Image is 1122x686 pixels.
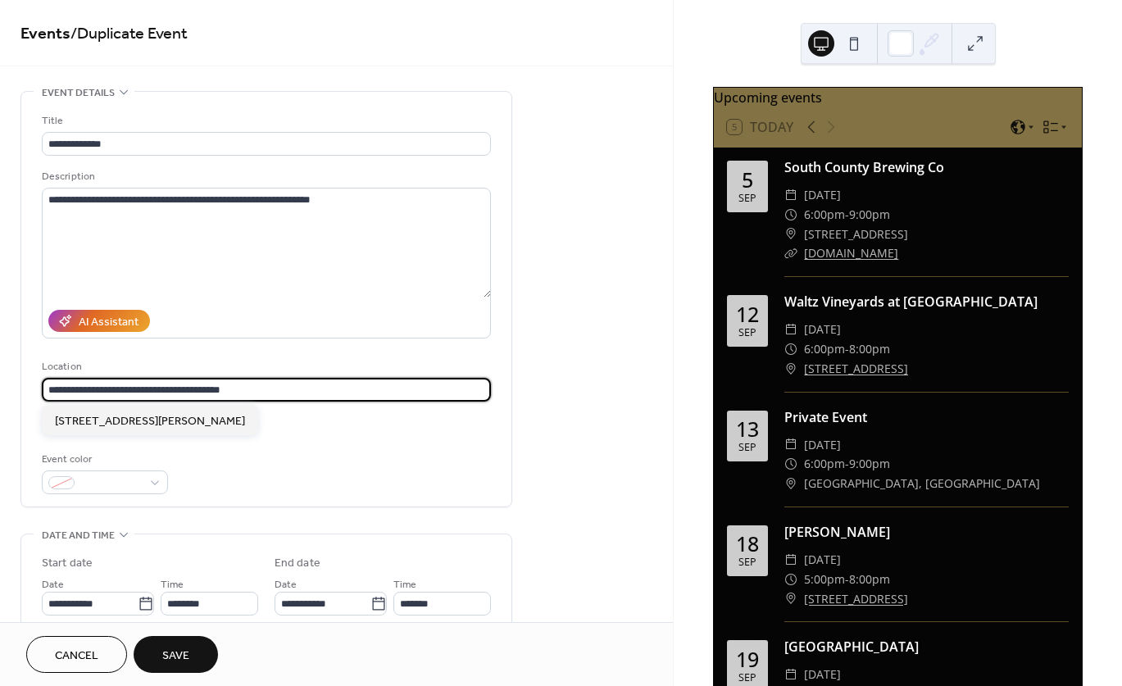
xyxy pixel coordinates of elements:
[393,576,416,593] span: Time
[42,84,115,102] span: Event details
[714,88,1082,107] div: Upcoming events
[134,636,218,673] button: Save
[275,555,320,572] div: End date
[849,205,890,225] span: 9:00pm
[738,443,756,453] div: Sep
[20,18,70,50] a: Events
[42,555,93,572] div: Start date
[784,339,797,359] div: ​
[784,243,797,263] div: ​
[736,419,759,439] div: 13
[55,413,245,430] span: [STREET_ADDRESS][PERSON_NAME]
[738,673,756,684] div: Sep
[804,339,845,359] span: 6:00pm
[784,185,797,205] div: ​
[42,451,165,468] div: Event color
[784,435,797,455] div: ​
[804,665,841,684] span: [DATE]
[738,557,756,568] div: Sep
[79,314,139,331] div: AI Assistant
[804,320,841,339] span: [DATE]
[845,454,849,474] span: -
[849,570,890,589] span: 8:00pm
[845,339,849,359] span: -
[804,225,908,244] span: [STREET_ADDRESS]
[849,339,890,359] span: 8:00pm
[784,407,1069,427] div: Private Event
[804,185,841,205] span: [DATE]
[738,328,756,338] div: Sep
[42,576,64,593] span: Date
[162,647,189,665] span: Save
[742,170,753,190] div: 5
[736,534,759,554] div: 18
[26,636,127,673] button: Cancel
[804,550,841,570] span: [DATE]
[784,589,797,609] div: ​
[804,474,1040,493] span: [GEOGRAPHIC_DATA], [GEOGRAPHIC_DATA]
[845,570,849,589] span: -
[275,576,297,593] span: Date
[784,665,797,684] div: ​
[784,550,797,570] div: ​
[784,292,1069,311] div: Waltz Vineyards at [GEOGRAPHIC_DATA]
[784,158,944,176] a: South County Brewing Co
[804,589,908,609] a: [STREET_ADDRESS]
[738,193,756,204] div: Sep
[804,570,845,589] span: 5:00pm
[804,454,845,474] span: 6:00pm
[784,454,797,474] div: ​
[784,320,797,339] div: ​
[42,358,488,375] div: Location
[42,168,488,185] div: Description
[161,576,184,593] span: Time
[55,647,98,665] span: Cancel
[784,474,797,493] div: ​
[784,225,797,244] div: ​
[784,522,1069,542] div: [PERSON_NAME]
[70,18,188,50] span: / Duplicate Event
[42,112,488,129] div: Title
[736,304,759,325] div: 12
[804,435,841,455] span: [DATE]
[845,205,849,225] span: -
[784,637,1069,656] div: [GEOGRAPHIC_DATA]
[48,310,150,332] button: AI Assistant
[804,205,845,225] span: 6:00pm
[784,205,797,225] div: ​
[849,454,890,474] span: 9:00pm
[804,359,908,379] a: [STREET_ADDRESS]
[784,359,797,379] div: ​
[42,527,115,544] span: Date and time
[736,649,759,670] div: 19
[784,570,797,589] div: ​
[804,245,898,261] a: [DOMAIN_NAME]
